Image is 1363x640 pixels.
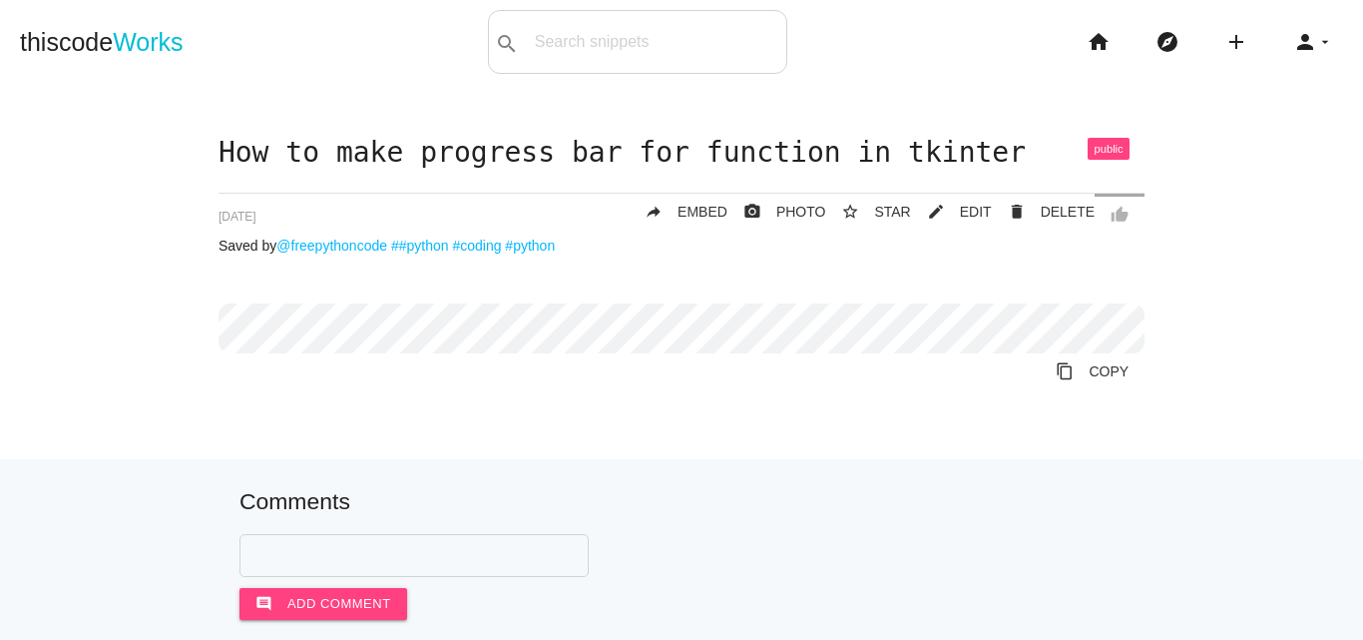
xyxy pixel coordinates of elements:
i: add [1224,10,1248,74]
a: @freepythoncode [276,238,387,254]
i: arrow_drop_down [1317,10,1333,74]
p: Saved by [219,238,1144,254]
i: photo_camera [743,194,761,230]
a: photo_cameraPHOTO [727,194,826,230]
i: mode_edit [927,194,945,230]
button: star_borderSTAR [825,194,910,230]
span: PHOTO [776,204,826,220]
button: commentAdd comment [239,588,407,620]
span: Works [113,28,183,56]
input: Search snippets [525,21,786,63]
h5: Comments [239,489,1124,514]
i: comment [255,588,272,620]
a: ##python [391,238,449,254]
a: #python [505,238,555,254]
i: home [1087,10,1111,74]
h1: How to make progress bar for function in tkinter [219,138,1144,169]
a: thiscodeWorks [20,10,184,74]
i: reply [645,194,663,230]
a: Copy to Clipboard [1040,353,1144,389]
i: person [1293,10,1317,74]
i: delete [1008,194,1026,230]
a: mode_editEDIT [911,194,992,230]
a: Delete Post [992,194,1095,230]
i: content_copy [1056,353,1074,389]
span: STAR [874,204,910,220]
span: EDIT [960,204,992,220]
span: DELETE [1041,204,1095,220]
a: #coding [452,238,501,254]
a: replyEMBED [629,194,727,230]
span: [DATE] [219,210,256,224]
i: explore [1155,10,1179,74]
i: search [495,12,519,76]
button: search [489,11,525,73]
i: star_border [841,194,859,230]
span: EMBED [678,204,727,220]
